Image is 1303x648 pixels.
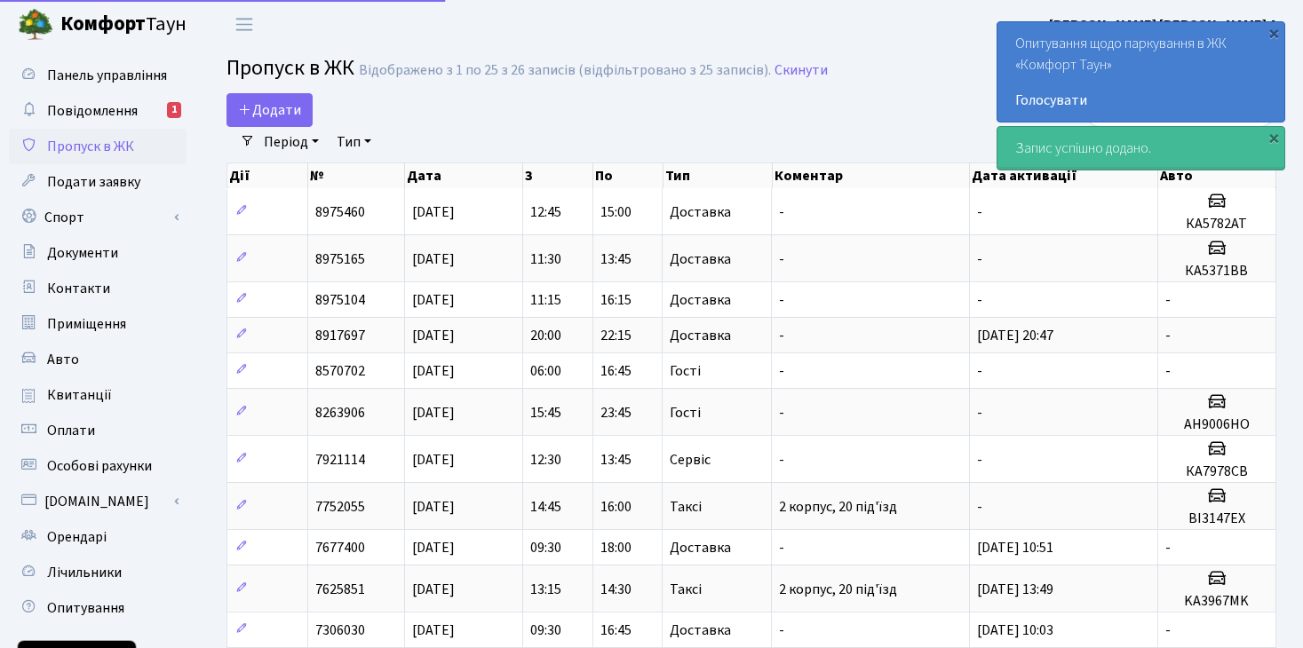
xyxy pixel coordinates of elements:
[779,361,784,381] span: -
[315,450,365,470] span: 7921114
[9,129,187,164] a: Пропуск в ЖК
[226,93,313,127] a: Додати
[47,563,122,582] span: Лічильники
[47,598,124,618] span: Опитування
[222,10,266,39] button: Переключити навігацію
[9,555,187,590] a: Лічильники
[1165,620,1171,640] span: -
[977,450,982,470] span: -
[1158,163,1276,188] th: Авто
[47,385,112,405] span: Квитанції
[9,200,187,235] a: Спорт
[9,484,187,519] a: [DOMAIN_NAME]
[47,243,118,263] span: Документи
[530,249,561,269] span: 11:30
[997,127,1284,170] div: Запис успішно додано.
[670,453,711,467] span: Сервіс
[1015,90,1267,111] a: Голосувати
[167,102,181,118] div: 1
[1165,416,1268,433] h5: AH9006HO
[779,202,784,222] span: -
[9,519,187,555] a: Орендарі
[530,326,561,345] span: 20:00
[359,62,771,79] div: Відображено з 1 по 25 з 26 записів (відфільтровано з 25 записів).
[412,538,455,557] span: [DATE]
[779,580,897,599] span: 2 корпус, 20 під'їзд
[997,22,1284,122] div: Опитування щодо паркування в ЖК «Комфорт Таун»
[600,361,632,381] span: 16:45
[530,620,561,640] span: 09:30
[600,580,632,599] span: 14:30
[977,538,1053,557] span: [DATE] 10:51
[9,271,187,306] a: Контакти
[9,93,187,129] a: Повідомлення1
[600,450,632,470] span: 13:45
[1265,129,1283,146] div: ×
[670,205,731,219] span: Доставка
[60,10,146,38] b: Комфорт
[60,10,187,40] span: Таун
[412,497,455,517] span: [DATE]
[530,538,561,557] span: 09:30
[1165,290,1171,310] span: -
[600,202,632,222] span: 15:00
[670,252,731,266] span: Доставка
[977,249,982,269] span: -
[315,580,365,599] span: 7625851
[779,538,784,557] span: -
[530,497,561,517] span: 14:45
[412,290,455,310] span: [DATE]
[1265,24,1283,42] div: ×
[315,290,365,310] span: 8975104
[330,127,378,157] a: Тип
[9,235,187,271] a: Документи
[530,361,561,381] span: 06:00
[977,326,1053,345] span: [DATE] 20:47
[9,377,187,413] a: Квитанції
[47,101,138,121] span: Повідомлення
[1165,326,1171,345] span: -
[670,364,701,378] span: Гості
[670,582,702,597] span: Таксі
[47,279,110,298] span: Контакти
[412,450,455,470] span: [DATE]
[670,500,702,514] span: Таксі
[779,403,784,423] span: -
[1165,216,1268,233] h5: КА5782АТ
[1165,361,1171,381] span: -
[523,163,593,188] th: З
[977,290,982,310] span: -
[977,497,982,517] span: -
[977,361,982,381] span: -
[47,314,126,334] span: Приміщення
[47,350,79,369] span: Авто
[405,163,523,188] th: Дата
[977,620,1053,640] span: [DATE] 10:03
[315,620,365,640] span: 7306030
[47,421,95,440] span: Оплати
[9,342,187,377] a: Авто
[779,326,784,345] span: -
[779,497,897,517] span: 2 корпус, 20 під'їзд
[412,249,455,269] span: [DATE]
[9,58,187,93] a: Панель управління
[530,450,561,470] span: 12:30
[47,137,134,156] span: Пропуск в ЖК
[9,590,187,626] a: Опитування
[530,403,561,423] span: 15:45
[1165,510,1268,527] h5: BI3147EX
[412,361,455,381] span: [DATE]
[412,580,455,599] span: [DATE]
[600,403,632,423] span: 23:45
[47,527,107,547] span: Орендарі
[9,306,187,342] a: Приміщення
[1165,463,1268,480] h5: КА7978СВ
[315,497,365,517] span: 7752055
[779,450,784,470] span: -
[670,406,701,420] span: Гості
[779,290,784,310] span: -
[315,538,365,557] span: 7677400
[1049,15,1282,35] b: [PERSON_NAME] [PERSON_NAME] А.
[593,163,663,188] th: По
[412,202,455,222] span: [DATE]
